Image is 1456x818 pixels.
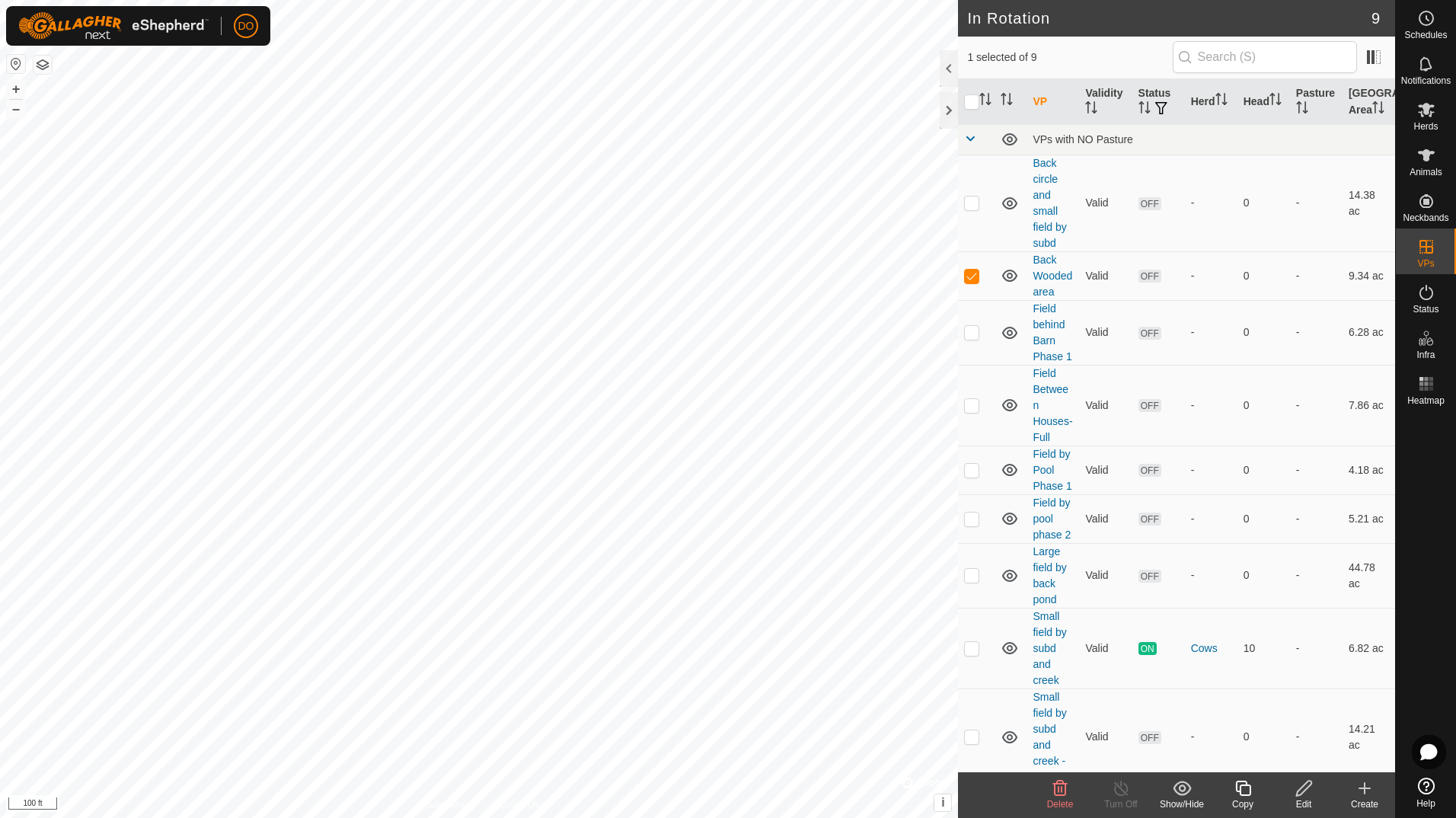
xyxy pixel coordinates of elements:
[1079,689,1132,785] td: Valid
[1033,157,1066,249] a: Back circle and small field by subd
[1290,79,1343,125] th: Pasture
[238,18,254,34] span: DO
[1138,104,1151,116] p-sorticon: Activate to sort
[1047,799,1074,810] span: Delete
[934,794,951,811] button: i
[1413,122,1438,131] span: Herds
[1079,543,1132,608] td: Valid
[1173,41,1357,73] input: Search (S)
[1191,398,1231,414] div: -
[1185,79,1237,125] th: Herd
[1138,464,1161,477] span: OFF
[1138,270,1161,283] span: OFF
[1085,104,1097,116] p-sorticon: Activate to sort
[1033,610,1066,686] a: Small field by subd and creek
[979,95,991,107] p-sorticon: Activate to sort
[1401,76,1451,85] span: Notifications
[1079,79,1132,125] th: Validity
[1138,327,1161,340] span: OFF
[1191,195,1231,211] div: -
[1033,448,1071,492] a: Field by Pool Phase 1
[1237,79,1290,125] th: Head
[1033,367,1072,443] a: Field Between Houses-Full
[1237,251,1290,300] td: 0
[1343,543,1395,608] td: 44.78 ac
[7,55,25,73] button: Reset Map
[1033,133,1389,145] div: VPs with NO Pasture
[1079,494,1132,543] td: Valid
[1027,79,1079,125] th: VP
[1290,446,1343,494] td: -
[1090,797,1151,811] div: Turn Off
[1138,731,1161,744] span: OFF
[1290,300,1343,365] td: -
[1191,268,1231,284] div: -
[1033,254,1072,298] a: Back Wooded area
[1033,691,1071,783] a: Small field by subd and creek -phase 2
[1417,259,1434,268] span: VPs
[1215,95,1228,107] p-sorticon: Activate to sort
[1079,608,1132,689] td: Valid
[1343,251,1395,300] td: 9.34 ac
[1407,396,1445,405] span: Heatmap
[1079,446,1132,494] td: Valid
[1237,365,1290,446] td: 0
[1237,155,1290,251] td: 0
[941,796,944,809] span: i
[1138,570,1161,583] span: OFF
[1191,511,1231,527] div: -
[7,80,25,98] button: +
[1269,95,1282,107] p-sorticon: Activate to sort
[1191,641,1231,657] div: Cows
[1403,213,1448,222] span: Neckbands
[419,798,476,812] a: Privacy Policy
[34,56,52,74] button: Map Layers
[1237,543,1290,608] td: 0
[1372,104,1384,116] p-sorticon: Activate to sort
[1138,642,1157,655] span: ON
[1396,772,1456,814] a: Help
[494,798,539,812] a: Contact Us
[1290,251,1343,300] td: -
[1033,497,1071,541] a: Field by pool phase 2
[967,50,1172,66] span: 1 selected of 9
[1079,365,1132,446] td: Valid
[1033,545,1066,606] a: Large field by back pond
[1343,155,1395,251] td: 14.38 ac
[1237,446,1290,494] td: 0
[1343,79,1395,125] th: [GEOGRAPHIC_DATA] Area
[1191,567,1231,583] div: -
[1273,797,1334,811] div: Edit
[1290,494,1343,543] td: -
[1410,168,1442,177] span: Animals
[1079,251,1132,300] td: Valid
[1343,446,1395,494] td: 4.18 ac
[967,9,1371,27] h2: In Rotation
[1138,399,1161,412] span: OFF
[1191,729,1231,745] div: -
[1290,608,1343,689] td: -
[1138,513,1161,526] span: OFF
[1191,324,1231,340] div: -
[1237,689,1290,785] td: 0
[1404,30,1447,40] span: Schedules
[1237,608,1290,689] td: 10
[7,100,25,118] button: –
[1334,797,1395,811] div: Create
[1343,494,1395,543] td: 5.21 ac
[1296,104,1308,116] p-sorticon: Activate to sort
[1290,689,1343,785] td: -
[1132,79,1185,125] th: Status
[1290,543,1343,608] td: -
[1212,797,1273,811] div: Copy
[18,12,209,40] img: Gallagher Logo
[1033,302,1071,363] a: Field behind Barn Phase 1
[1079,155,1132,251] td: Valid
[1416,350,1435,359] span: Infra
[1191,462,1231,478] div: -
[1343,300,1395,365] td: 6.28 ac
[1343,365,1395,446] td: 7.86 ac
[1371,7,1380,30] span: 9
[1237,494,1290,543] td: 0
[1151,797,1212,811] div: Show/Hide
